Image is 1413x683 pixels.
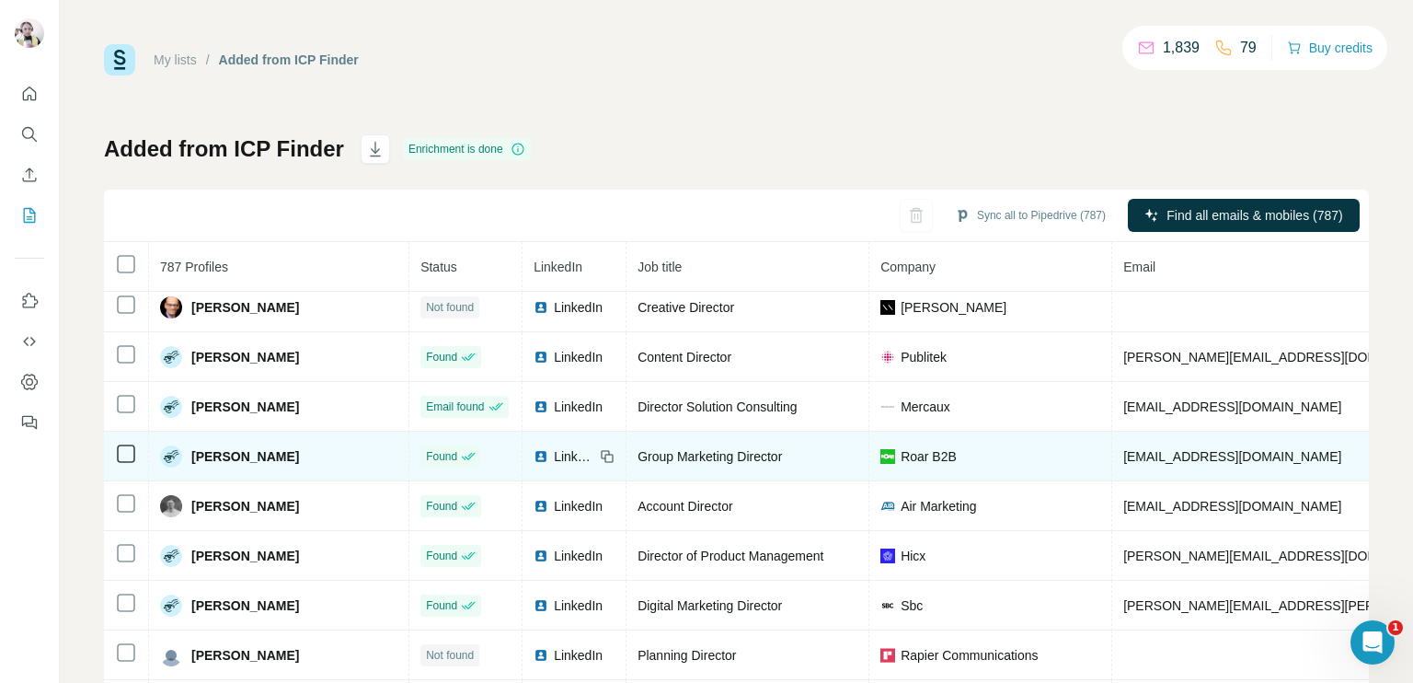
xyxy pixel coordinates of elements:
[154,52,197,67] a: My lists
[426,597,457,614] span: Found
[160,346,182,368] img: Avatar
[880,449,895,464] img: company-logo
[554,348,603,366] span: LinkedIn
[554,447,594,466] span: LinkedIn
[160,396,182,418] img: Avatar
[554,646,603,665] span: LinkedIn
[554,298,603,317] span: LinkedIn
[554,547,603,565] span: LinkedIn
[901,298,1006,317] span: [PERSON_NAME]
[534,399,548,414] img: LinkedIn logo
[426,647,474,664] span: Not found
[880,350,895,365] img: company-logo
[901,497,976,515] span: Air Marketing
[638,399,798,414] span: Director Solution Consulting
[426,299,474,316] span: Not found
[901,447,957,466] span: Roar B2B
[901,646,1038,665] span: Rapier Communications
[219,51,359,69] div: Added from ICP Finder
[1287,35,1373,61] button: Buy credits
[15,199,44,232] button: My lists
[638,449,782,464] span: Group Marketing Director
[160,595,182,617] img: Avatar
[534,648,548,663] img: LinkedIn logo
[1350,620,1395,665] iframe: Intercom live chat
[191,447,299,466] span: [PERSON_NAME]
[1123,499,1341,514] span: [EMAIL_ADDRESS][DOMAIN_NAME]
[880,648,895,663] img: company-logo
[104,44,135,75] img: Surfe Logo
[15,158,44,191] button: Enrich CSV
[901,348,947,366] span: Publitek
[638,549,823,563] span: Director of Product Management
[15,325,44,358] button: Use Surfe API
[534,598,548,613] img: LinkedIn logo
[880,499,895,514] img: company-logo
[880,549,895,563] img: company-logo
[534,350,548,365] img: LinkedIn logo
[534,260,582,274] span: LinkedIn
[901,398,950,416] span: Mercaux
[15,284,44,318] button: Use Surfe on LinkedIn
[942,202,1119,229] button: Sync all to Pipedrive (787)
[15,406,44,439] button: Feedback
[638,260,682,274] span: Job title
[1128,199,1360,232] button: Find all emails & mobiles (787)
[880,260,936,274] span: Company
[15,118,44,151] button: Search
[426,399,484,415] span: Email found
[160,260,228,274] span: 787 Profiles
[1123,449,1341,464] span: [EMAIL_ADDRESS][DOMAIN_NAME]
[638,648,736,663] span: Planning Director
[1163,37,1200,59] p: 1,839
[15,18,44,48] img: Avatar
[191,646,299,665] span: [PERSON_NAME]
[638,300,734,315] span: Creative Director
[160,545,182,567] img: Avatar
[901,596,923,615] span: Sbc
[554,398,603,416] span: LinkedIn
[420,260,457,274] span: Status
[160,296,182,318] img: Avatar
[160,495,182,517] img: Avatar
[403,138,531,160] div: Enrichment is done
[534,300,548,315] img: LinkedIn logo
[191,398,299,416] span: [PERSON_NAME]
[15,77,44,110] button: Quick start
[191,298,299,317] span: [PERSON_NAME]
[880,598,895,613] img: company-logo
[160,644,182,666] img: Avatar
[638,499,732,514] span: Account Director
[1123,260,1155,274] span: Email
[534,449,548,464] img: LinkedIn logo
[534,499,548,514] img: LinkedIn logo
[191,348,299,366] span: [PERSON_NAME]
[1166,206,1342,225] span: Find all emails & mobiles (787)
[15,365,44,399] button: Dashboard
[426,448,457,465] span: Found
[426,548,457,564] span: Found
[1240,37,1257,59] p: 79
[206,51,210,69] li: /
[191,547,299,565] span: [PERSON_NAME]
[160,446,182,468] img: Avatar
[534,549,548,563] img: LinkedIn logo
[1388,620,1403,635] span: 1
[191,497,299,515] span: [PERSON_NAME]
[638,598,782,613] span: Digital Marketing Director
[554,497,603,515] span: LinkedIn
[554,596,603,615] span: LinkedIn
[901,547,925,565] span: Hicx
[880,300,895,315] img: company-logo
[104,134,344,164] h1: Added from ICP Finder
[426,498,457,515] span: Found
[880,399,895,414] img: company-logo
[426,349,457,365] span: Found
[1123,399,1341,414] span: [EMAIL_ADDRESS][DOMAIN_NAME]
[191,596,299,615] span: [PERSON_NAME]
[638,350,731,365] span: Content Director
